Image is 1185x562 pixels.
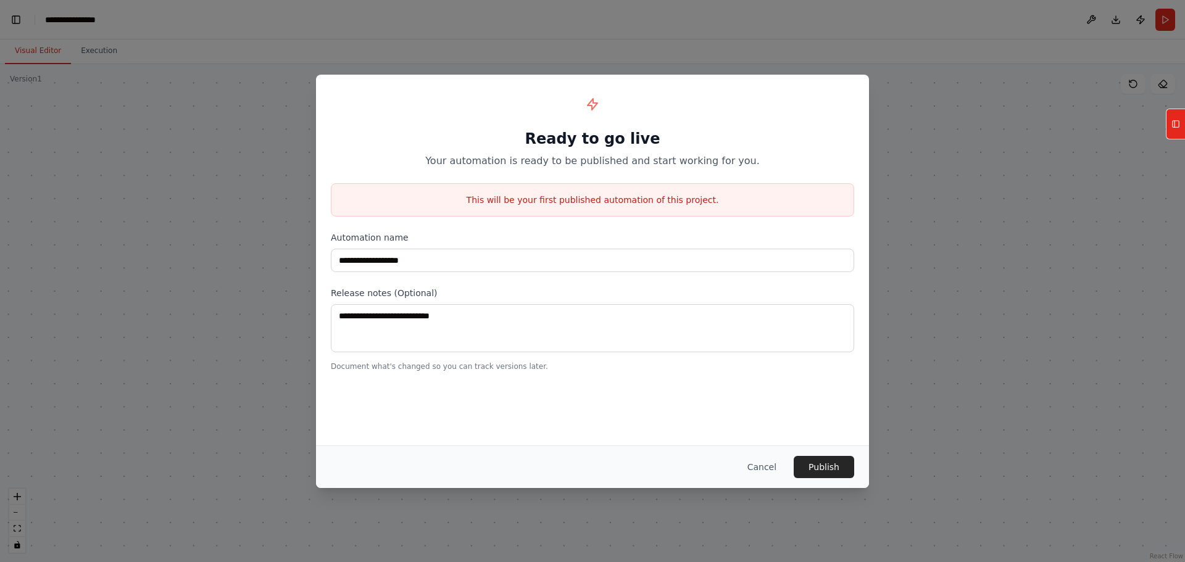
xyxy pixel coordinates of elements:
[331,129,854,149] h1: Ready to go live
[794,456,854,478] button: Publish
[331,231,854,244] label: Automation name
[738,456,786,478] button: Cancel
[331,287,854,299] label: Release notes (Optional)
[331,194,854,206] p: This will be your first published automation of this project.
[331,154,854,168] p: Your automation is ready to be published and start working for you.
[331,362,854,371] p: Document what's changed so you can track versions later.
